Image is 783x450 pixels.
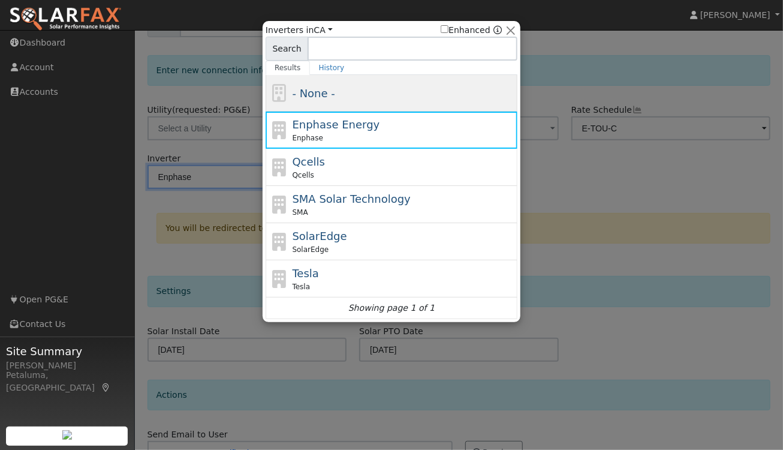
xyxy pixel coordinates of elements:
i: Showing page 1 of 1 [348,302,435,314]
img: retrieve [62,430,72,440]
span: Show enhanced providers [441,24,502,37]
a: Results [266,61,310,75]
span: Qcells [293,170,314,181]
span: SMA [293,207,308,218]
input: Enhanced [441,25,448,33]
label: Enhanced [441,24,490,37]
a: Map [101,383,112,392]
span: Enphase [293,133,323,143]
span: Enphase Energy [293,118,380,131]
span: Site Summary [6,343,128,359]
span: SolarEdge [293,244,329,255]
span: Qcells [293,155,326,168]
a: Enhanced Providers [493,25,502,35]
div: [PERSON_NAME] [6,359,128,372]
span: [PERSON_NAME] [700,10,770,20]
span: SMA Solar Technology [293,193,411,205]
span: Inverters in [266,24,333,37]
span: Tesla [293,267,319,280]
a: CA [314,25,332,35]
span: Search [266,37,308,61]
div: Petaluma, [GEOGRAPHIC_DATA] [6,369,128,394]
span: - None - [293,87,335,100]
img: SolarFax [9,7,122,32]
a: History [310,61,354,75]
span: Tesla [293,281,311,292]
span: SolarEdge [293,230,347,242]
